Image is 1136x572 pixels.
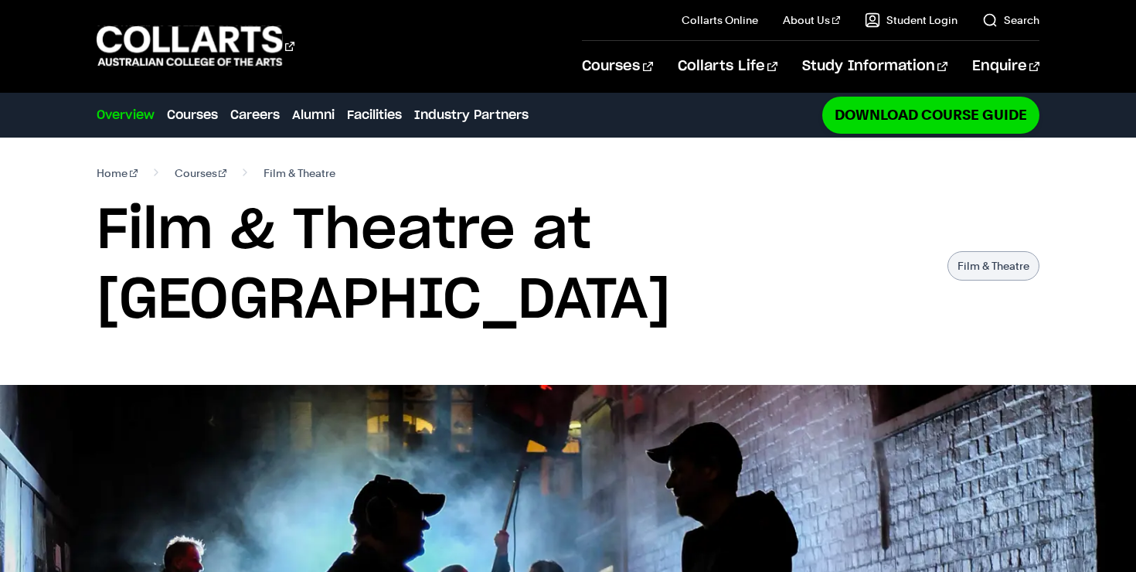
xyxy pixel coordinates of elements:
a: Collarts Life [678,41,777,92]
p: Film & Theatre [947,251,1039,281]
a: Alumni [292,106,335,124]
a: Study Information [802,41,947,92]
a: Student Login [865,12,957,28]
a: Collarts Online [682,12,758,28]
a: Industry Partners [414,106,529,124]
a: Courses [582,41,652,92]
a: Careers [230,106,280,124]
a: Courses [167,106,218,124]
a: Search [982,12,1039,28]
h1: Film & Theatre at [GEOGRAPHIC_DATA] [97,196,932,335]
a: Home [97,162,138,184]
a: Facilities [347,106,402,124]
a: Courses [175,162,227,184]
span: Film & Theatre [264,162,335,184]
div: Go to homepage [97,24,294,68]
a: Enquire [972,41,1039,92]
a: About Us [783,12,840,28]
a: Download Course Guide [822,97,1039,133]
a: Overview [97,106,155,124]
